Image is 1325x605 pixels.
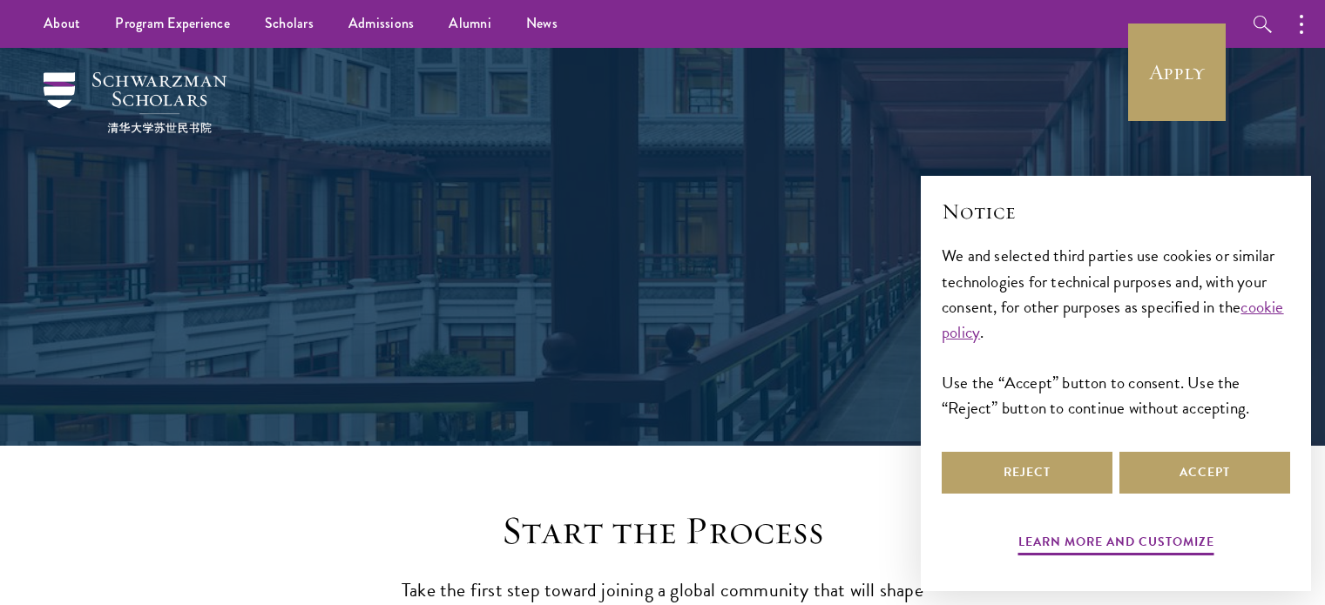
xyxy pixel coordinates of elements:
[1018,531,1214,558] button: Learn more and customize
[942,197,1290,226] h2: Notice
[44,72,226,133] img: Schwarzman Scholars
[1128,24,1226,121] a: Apply
[393,507,933,555] h2: Start the Process
[942,452,1112,494] button: Reject
[1119,452,1290,494] button: Accept
[942,243,1290,420] div: We and selected third parties use cookies or similar technologies for technical purposes and, wit...
[942,294,1284,345] a: cookie policy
